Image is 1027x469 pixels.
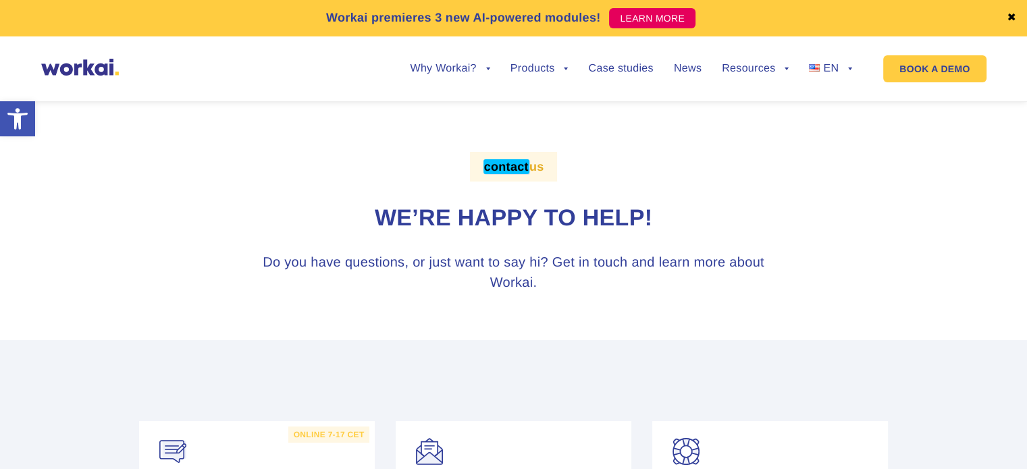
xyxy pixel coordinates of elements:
[588,63,653,74] a: Case studies
[823,63,839,74] span: EN
[261,252,767,293] h3: Do you have questions, or just want to say hi? Get in touch and learn more about Workai.
[674,63,702,74] a: News
[410,63,490,74] a: Why Workai?
[510,63,569,74] a: Products
[288,426,370,443] label: online 7-17 CET
[326,9,601,27] p: Workai premieres 3 new AI-powered modules!
[483,159,529,174] em: contact
[17,348,87,360] p: email messages
[722,63,789,74] a: Resources
[785,281,1027,469] iframe: Chat Widget
[139,203,889,234] h1: We’re happy to help!
[104,249,159,260] a: Privacy Policy
[27,305,54,318] em: Cloud
[609,8,695,28] a: LEARN MORE
[470,152,558,182] label: us
[1007,13,1016,24] a: ✖
[3,350,12,359] input: email messages
[883,55,986,82] a: BOOK A DEMO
